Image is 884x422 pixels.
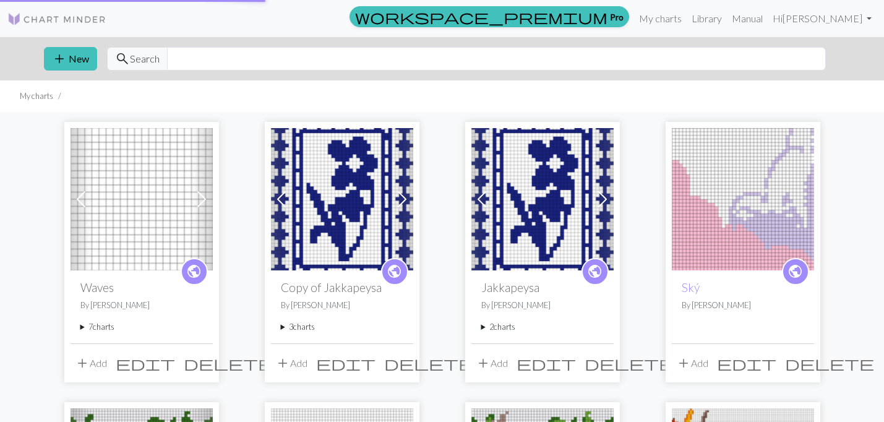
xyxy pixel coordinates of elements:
span: Search [130,51,160,66]
i: Edit [116,356,175,371]
span: add [676,355,691,372]
i: public [587,259,603,284]
a: Ský [672,192,814,204]
h2: Jakkapeysa [481,280,604,295]
button: Add [471,351,512,375]
span: edit [116,355,175,372]
button: Edit [512,351,580,375]
img: Jakkapeysa [271,128,413,270]
button: Edit [111,351,179,375]
a: public [581,258,609,285]
span: delete [184,355,273,372]
span: edit [517,355,576,372]
a: Jakkapeysa [271,192,413,204]
img: Ský [672,128,814,270]
a: public [381,258,408,285]
span: add [52,50,67,67]
span: public [186,262,202,281]
span: public [787,262,803,281]
button: Edit [312,351,380,375]
p: By [PERSON_NAME] [481,299,604,311]
a: My charts [634,6,687,31]
span: add [75,355,90,372]
button: Delete [179,351,277,375]
i: public [387,259,402,284]
img: Jakkapeysa [471,128,614,270]
a: Hi[PERSON_NAME] [768,6,877,31]
button: Delete [781,351,878,375]
a: Waves [71,192,213,204]
span: delete [384,355,473,372]
button: Edit [713,351,781,375]
i: public [787,259,803,284]
i: Edit [316,356,375,371]
p: By [PERSON_NAME] [281,299,403,311]
h2: Copy of Jakkapeysa [281,280,403,295]
a: Ský [682,280,700,295]
p: By [PERSON_NAME] [80,299,203,311]
span: delete [785,355,874,372]
summary: 3charts [281,321,403,333]
li: My charts [20,90,53,102]
button: New [44,47,97,71]
img: Logo [7,12,106,27]
a: Manual [727,6,768,31]
summary: 2charts [481,321,604,333]
span: add [275,355,290,372]
button: Add [271,351,312,375]
button: Add [71,351,111,375]
a: public [181,258,208,285]
span: edit [316,355,375,372]
span: public [387,262,402,281]
span: search [115,50,130,67]
i: Edit [517,356,576,371]
a: public [782,258,809,285]
summary: 7charts [80,321,203,333]
p: By [PERSON_NAME] [682,299,804,311]
a: Pro [350,6,629,27]
i: Edit [717,356,776,371]
button: Add [672,351,713,375]
span: public [587,262,603,281]
span: add [476,355,491,372]
a: Jakkapeysa [471,192,614,204]
span: delete [585,355,674,372]
a: Library [687,6,727,31]
img: Waves [71,128,213,270]
button: Delete [580,351,678,375]
span: workspace_premium [355,8,607,25]
span: edit [717,355,776,372]
i: public [186,259,202,284]
h2: Waves [80,280,203,295]
button: Delete [380,351,478,375]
